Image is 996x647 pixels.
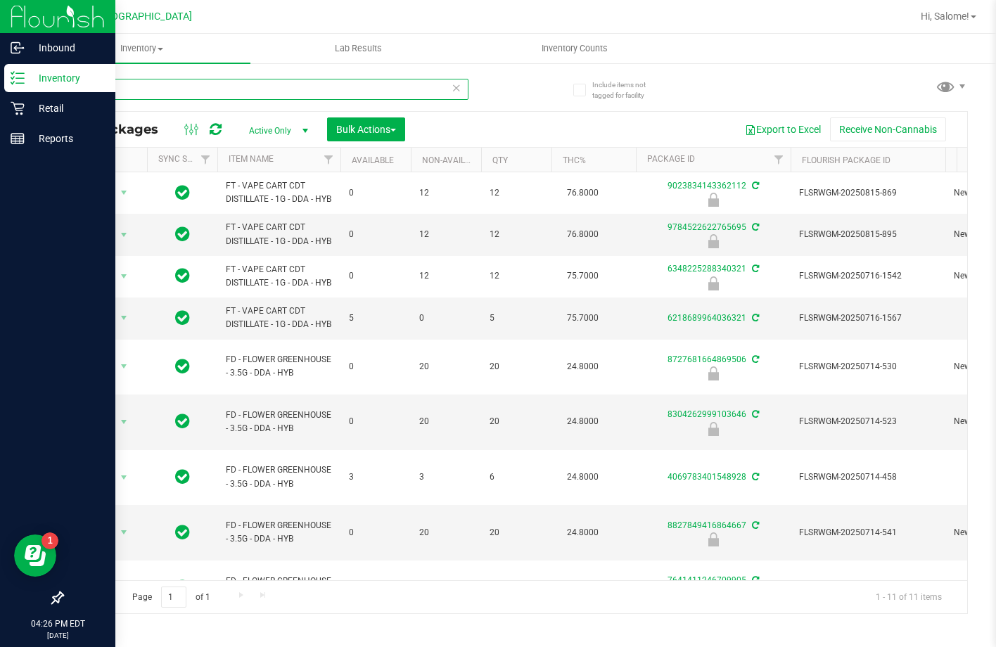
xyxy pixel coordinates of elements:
span: 76.8000 [560,224,606,245]
span: select [115,578,133,598]
span: FLSRWGM-20250716-1542 [799,269,937,283]
a: 6348225288340321 [668,264,746,274]
div: Newly Received [634,422,793,436]
span: 3 [419,470,473,484]
span: All Packages [73,122,172,137]
a: 8827849416864667 [668,520,746,530]
span: 0 [419,312,473,325]
span: Sync from Compliance System [750,222,759,232]
span: 20 [419,526,473,539]
a: Inventory Counts [467,34,684,63]
a: Inventory [34,34,250,63]
a: Package ID [647,154,695,164]
span: FT - VAPE CART CDT DISTILLATE - 1G - DDA - HYB [226,263,332,290]
a: 9784522622765695 [668,222,746,232]
p: 04:26 PM EDT [6,617,109,630]
div: Newly Received [634,276,793,290]
button: Receive Non-Cannabis [830,117,946,141]
span: 6 [490,470,543,484]
iframe: Resource center [14,534,56,577]
span: In Sync [175,357,190,376]
a: 9023834143362112 [668,181,746,191]
span: 20 [419,360,473,373]
span: Inventory [34,42,250,55]
inline-svg: Retail [11,101,25,115]
span: 12 [490,269,543,283]
span: 12 [419,269,473,283]
span: Sync from Compliance System [750,520,759,530]
span: 24.8000 [560,411,606,432]
span: Include items not tagged for facility [592,79,663,101]
span: FLSRWGM-20250714-523 [799,415,937,428]
a: Item Name [229,154,274,164]
span: In Sync [175,308,190,328]
a: 4069783401548928 [668,472,746,482]
a: 7641411246709905 [668,575,746,585]
span: 0 [349,186,402,200]
span: Lab Results [316,42,401,55]
p: Inventory [25,70,109,87]
span: 20 [490,415,543,428]
inline-svg: Reports [11,132,25,146]
p: Inbound [25,39,109,56]
button: Export to Excel [736,117,830,141]
span: 5 [490,312,543,325]
div: Newly Received [634,193,793,207]
a: THC% [563,155,586,165]
span: 20 [490,526,543,539]
div: Newly Received [634,234,793,248]
a: Filter [194,148,217,172]
span: 0 [349,526,402,539]
span: select [115,308,133,328]
span: In Sync [175,523,190,542]
span: 12 [490,186,543,200]
p: Retail [25,100,109,117]
span: In Sync [175,411,190,431]
input: Search Package ID, Item Name, SKU, Lot or Part Number... [62,79,468,100]
span: 24.8000 [560,523,606,543]
span: [GEOGRAPHIC_DATA] [96,11,192,23]
span: FD - FLOWER GREENHOUSE - 3.5G - DDA - HYB [226,519,332,546]
span: Sync from Compliance System [750,181,759,191]
span: 0 [349,228,402,241]
span: 12 [419,228,473,241]
span: Sync from Compliance System [750,313,759,323]
div: Newly Received [634,532,793,546]
span: FD - FLOWER GREENHOUSE - 3.5G - DDA - HYB [226,463,332,490]
p: Reports [25,130,109,147]
inline-svg: Inbound [11,41,25,55]
span: Sync from Compliance System [750,409,759,419]
span: Sync from Compliance System [750,354,759,364]
span: In Sync [175,266,190,286]
span: FLSRWGM-20250815-895 [799,228,937,241]
span: 12 [419,186,473,200]
span: FD - FLOWER GREENHOUSE - 3.5G - DDA - HYB [226,575,332,601]
span: FD - FLOWER GREENHOUSE - 3.5G - DDA - HYB [226,353,332,380]
span: 0 [349,415,402,428]
span: 12 [490,228,543,241]
span: In Sync [175,577,190,597]
span: select [115,183,133,203]
span: 3 [349,470,402,484]
span: FLSRWGM-20250716-1567 [799,312,937,325]
a: 6218689964036321 [668,313,746,323]
span: 24.8000 [560,357,606,377]
span: Sync from Compliance System [750,575,759,585]
span: FLSRWGM-20250714-541 [799,526,937,539]
span: FT - VAPE CART CDT DISTILLATE - 1G - DDA - HYB [226,305,332,331]
span: select [115,267,133,286]
span: 24.8000 [560,577,606,598]
span: In Sync [175,183,190,203]
span: FLSRWGM-20250815-869 [799,186,937,200]
span: 24.8000 [560,467,606,487]
input: 1 [161,587,186,608]
span: 75.7000 [560,266,606,286]
div: Newly Received [634,366,793,380]
span: Sync from Compliance System [750,472,759,482]
span: FT - VAPE CART CDT DISTILLATE - 1G - DDA - HYB [226,179,332,206]
span: FT - VAPE CART CDT DISTILLATE - 1G - DDA - HYB [226,221,332,248]
a: Non-Available [422,155,485,165]
span: 0 [349,269,402,283]
span: Bulk Actions [336,124,396,135]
